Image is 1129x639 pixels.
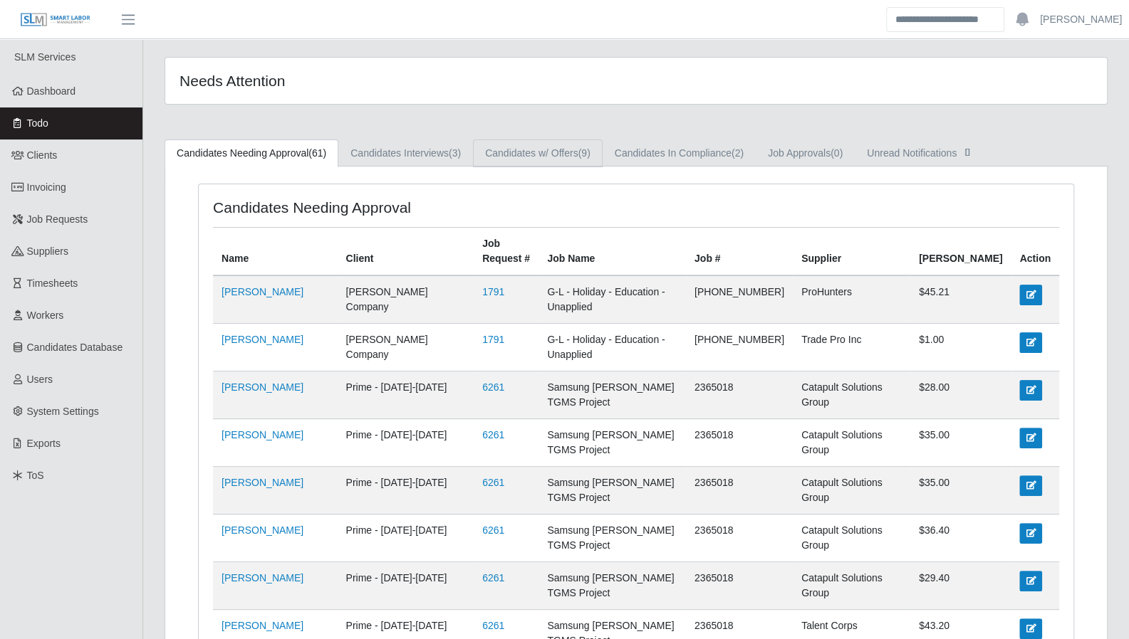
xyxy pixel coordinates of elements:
a: [PERSON_NAME] [222,572,303,583]
td: Catapult Solutions Group [793,419,910,467]
a: 1791 [482,334,504,345]
th: Name [213,228,337,276]
td: G-L - Holiday - Education - Unapplied [539,324,686,371]
a: Candidates In Compliance [603,139,756,167]
td: G-L - Holiday - Education - Unapplied [539,275,686,324]
h4: Candidates Needing Approval [213,199,553,216]
input: Search [886,7,1004,32]
span: Workers [27,310,64,321]
span: System Settings [27,406,99,417]
a: Candidates Needing Approval [165,139,338,167]
td: $35.00 [910,419,1011,467]
a: Job Approvals [756,139,855,167]
td: $29.40 [910,562,1011,610]
span: Invoicing [27,181,66,193]
td: Prime - [DATE]-[DATE] [337,371,474,419]
th: Action [1011,228,1059,276]
a: [PERSON_NAME] [222,524,303,536]
span: (61) [308,147,326,159]
td: 2365018 [686,514,793,562]
td: [PHONE_NUMBER] [686,275,793,324]
span: (2) [732,147,744,159]
td: Catapult Solutions Group [793,514,910,562]
td: $45.21 [910,275,1011,324]
td: Catapult Solutions Group [793,371,910,419]
th: [PERSON_NAME] [910,228,1011,276]
a: [PERSON_NAME] [222,334,303,345]
a: 6261 [482,477,504,488]
span: Users [27,374,53,385]
td: 2365018 [686,419,793,467]
a: 6261 [482,572,504,583]
span: Dashboard [27,85,76,97]
span: ToS [27,470,44,481]
td: Catapult Solutions Group [793,467,910,514]
a: [PERSON_NAME] [222,620,303,631]
a: 6261 [482,620,504,631]
a: [PERSON_NAME] [1040,12,1122,27]
a: [PERSON_NAME] [222,381,303,393]
td: Prime - [DATE]-[DATE] [337,514,474,562]
a: 6261 [482,524,504,536]
span: Job Requests [27,213,88,225]
td: [PHONE_NUMBER] [686,324,793,371]
span: [] [960,146,974,157]
span: (3) [449,147,461,159]
td: $35.00 [910,467,1011,514]
td: $1.00 [910,324,1011,371]
a: 1791 [482,286,504,297]
th: Supplier [793,228,910,276]
td: $36.40 [910,514,1011,562]
h4: Needs Attention [180,72,548,90]
td: Prime - [DATE]-[DATE] [337,562,474,610]
th: Client [337,228,474,276]
a: 6261 [482,429,504,440]
td: ProHunters [793,275,910,324]
span: Exports [27,438,61,449]
td: Samsung [PERSON_NAME] TGMS Project [539,467,686,514]
td: Samsung [PERSON_NAME] TGMS Project [539,419,686,467]
a: Candidates w/ Offers [473,139,603,167]
a: Unread Notifications [855,139,987,167]
td: [PERSON_NAME] Company [337,275,474,324]
td: Samsung [PERSON_NAME] TGMS Project [539,514,686,562]
th: Job Name [539,228,686,276]
td: Samsung [PERSON_NAME] TGMS Project [539,562,686,610]
td: [PERSON_NAME] Company [337,324,474,371]
span: Timesheets [27,278,78,289]
span: Suppliers [27,245,68,257]
span: SLM Services [14,51,76,63]
th: Job Request # [474,228,539,276]
td: $28.00 [910,371,1011,419]
td: Prime - [DATE]-[DATE] [337,467,474,514]
td: 2365018 [686,371,793,419]
th: Job # [686,228,793,276]
span: Candidates Database [27,342,123,353]
td: Samsung [PERSON_NAME] TGMS Project [539,371,686,419]
img: SLM Logo [20,12,91,28]
a: [PERSON_NAME] [222,286,303,297]
td: Prime - [DATE]-[DATE] [337,419,474,467]
span: Todo [27,117,48,129]
a: [PERSON_NAME] [222,477,303,488]
span: (0) [831,147,843,159]
td: Trade Pro Inc [793,324,910,371]
a: Candidates Interviews [338,139,473,167]
td: 2365018 [686,562,793,610]
span: Clients [27,149,58,161]
a: 6261 [482,381,504,393]
a: [PERSON_NAME] [222,429,303,440]
td: 2365018 [686,467,793,514]
td: Catapult Solutions Group [793,562,910,610]
span: (9) [578,147,590,159]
